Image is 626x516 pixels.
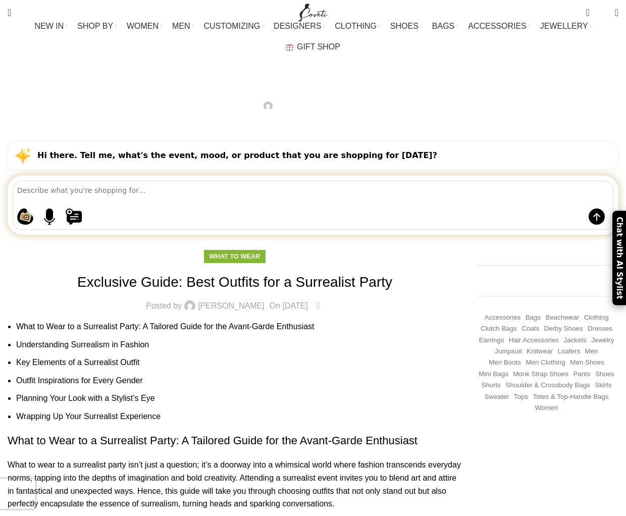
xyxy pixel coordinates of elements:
[274,21,321,31] span: DESIGNERS
[296,8,330,16] a: Site logo
[526,358,565,368] a: Men Clothing (418 items)
[597,3,607,23] div: My Wishlist
[588,324,612,334] a: Dresses (9,676 items)
[225,99,261,113] span: Posted by
[432,16,458,36] a: BAGS
[8,433,462,449] h3: What to Wear to a Surrealist Party: A Tailored Guide for the Avant-Garde Enthusiast
[573,370,590,379] a: Pants (1,359 items)
[481,381,501,390] a: Shorts (322 items)
[16,376,143,385] a: Outfit Inspirations for Every Gender
[527,347,553,356] a: Knitwear (484 items)
[546,313,580,323] a: Beachwear (451 items)
[591,336,614,345] a: Jewelry (408 items)
[270,301,308,310] time: On [DATE]
[35,21,64,31] span: NEW IN
[297,42,340,51] span: GIFT SHOP
[535,403,558,413] a: Women (21,933 items)
[209,252,260,260] a: What to wear
[335,21,377,31] span: CLOTHING
[203,16,264,36] a: CUSTOMIZING
[286,44,293,50] img: GiftBag
[77,16,117,36] a: SHOP BY
[16,358,140,367] a: Key Elements of a Surrealist Outfit
[335,16,380,36] a: CLOTHING
[558,347,580,356] a: Loafers (193 items)
[203,21,260,31] span: CUSTOMIZING
[172,16,193,36] a: MEN
[570,358,604,368] a: Men Shoes (1,372 items)
[595,370,614,379] a: Shoes (294 items)
[505,381,590,390] a: Shoulder & Crossbody Bags (672 items)
[16,412,161,421] a: Wrapping Up Your Surrealist Experience
[3,3,16,23] a: Search
[127,21,159,31] span: WOMEN
[347,101,385,110] time: On [DATE]
[479,336,504,345] a: Earrings (184 items)
[286,37,340,57] a: GIFT SHOP
[146,302,182,310] span: Posted by
[563,336,586,345] a: Jackets (1,198 items)
[16,340,149,349] a: Understanding Surrealism in Fashion
[16,394,155,402] a: Planning Your Look with a Stylist’s Eye
[489,358,521,368] a: Men Boots (296 items)
[148,76,478,94] h1: Exclusive Guide: Best Outfits for a Surrealist Party
[390,21,419,31] span: SHOES
[35,16,68,36] a: NEW IN
[390,99,401,113] a: 0
[513,370,568,379] a: Monk strap shoes (262 items)
[274,16,325,36] a: DESIGNERS
[587,5,594,13] span: 0
[533,392,608,402] a: Totes & Top-Handle Bags (361 items)
[432,21,454,31] span: BAGS
[319,298,327,306] span: 0
[313,299,324,313] a: 0
[481,324,517,334] a: Clutch Bags (155 items)
[8,272,462,292] h1: Exclusive Guide: Best Outfits for a Surrealist Party
[275,99,342,113] a: [PERSON_NAME]
[16,322,315,331] a: What to Wear to a Surrealist Party: A Tailored Guide for the Avant-Garde Enthusiast
[599,10,607,18] span: 0
[3,16,623,57] div: Main navigation
[581,3,594,23] a: 0
[77,21,113,31] span: SHOP BY
[468,21,527,31] span: ACCESSORIES
[484,313,520,323] a: Accessories (745 items)
[526,313,541,323] a: Bags (1,744 items)
[584,313,609,323] a: Clothing (18,677 items)
[540,21,588,31] span: JEWELLERY
[468,16,530,36] a: ACCESSORIES
[595,381,611,390] a: Skirts (1,049 items)
[514,392,528,402] a: Tops (2,988 items)
[544,324,583,334] a: Derby shoes (233 items)
[264,101,273,111] img: author-avatar
[585,347,598,356] a: Men (1,906 items)
[184,300,195,312] img: author-avatar
[172,21,190,31] span: MEN
[540,16,592,36] a: JEWELLERY
[8,458,462,510] p: What to wear to a surrealist party isn’t just a question; it’s a doorway into a whimsical world w...
[287,61,338,68] a: What to wear
[495,347,522,356] a: Jumpsuit (155 items)
[521,324,539,334] a: Coats (417 items)
[509,336,559,345] a: Hair Accessories (245 items)
[198,302,265,310] a: [PERSON_NAME]
[396,98,404,106] span: 0
[479,370,508,379] a: Mini Bags (367 items)
[390,16,422,36] a: SHOES
[127,16,162,36] a: WOMEN
[484,392,509,402] a: Sweater (244 items)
